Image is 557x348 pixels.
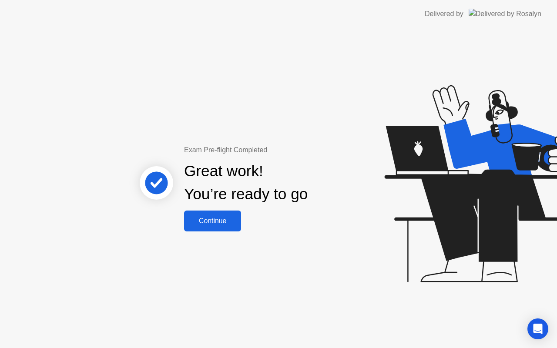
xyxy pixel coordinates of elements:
div: Open Intercom Messenger [527,318,548,339]
div: Continue [187,217,238,225]
div: Exam Pre-flight Completed [184,145,364,155]
div: Great work! You’re ready to go [184,160,308,206]
div: Delivered by [425,9,463,19]
img: Delivered by Rosalyn [469,9,541,19]
button: Continue [184,211,241,231]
